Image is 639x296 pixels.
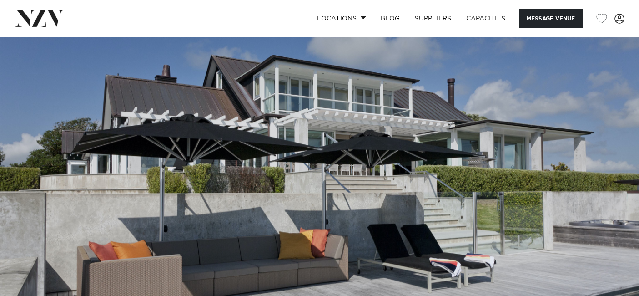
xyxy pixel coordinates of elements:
[519,9,583,28] button: Message Venue
[459,9,513,28] a: Capacities
[407,9,458,28] a: SUPPLIERS
[310,9,373,28] a: Locations
[15,10,64,26] img: nzv-logo.png
[373,9,407,28] a: BLOG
